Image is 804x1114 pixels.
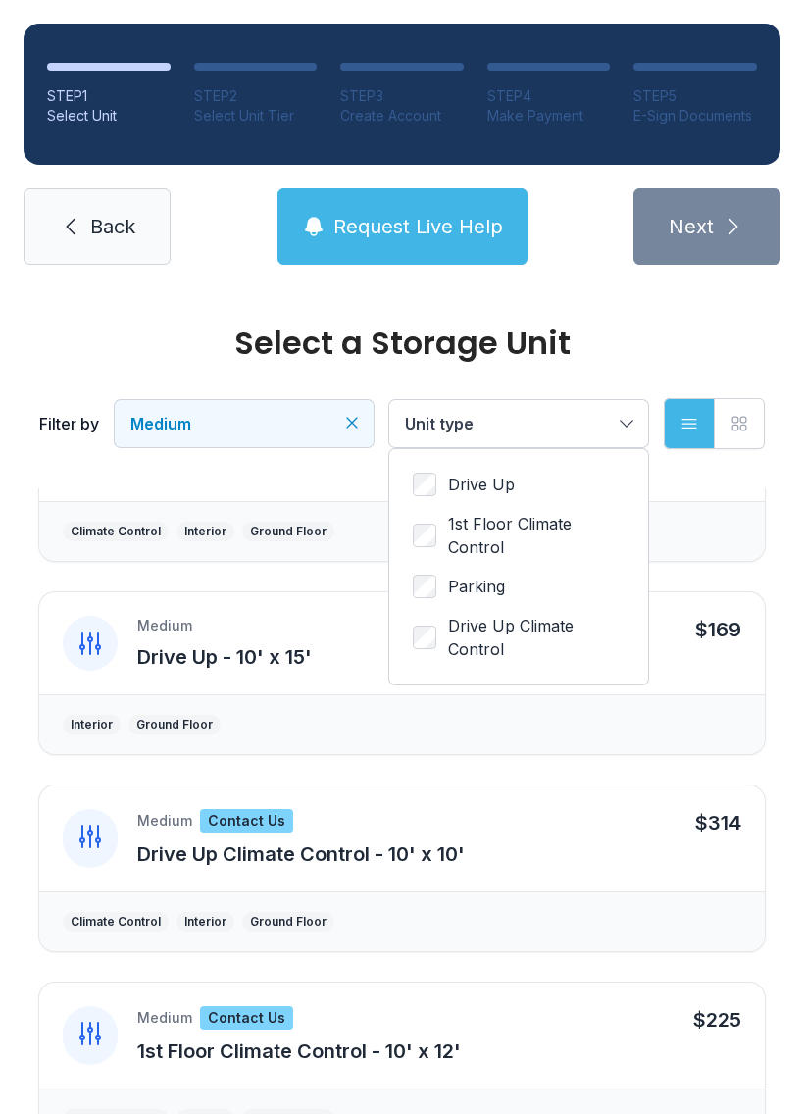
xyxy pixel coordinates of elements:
input: Drive Up [413,473,436,496]
div: Medium [137,811,192,831]
div: Ground Floor [136,717,213,733]
span: Drive Up - 10' x 15' [137,645,312,669]
input: Drive Up Climate Control [413,626,436,649]
div: E-Sign Documents [633,106,757,126]
div: Select Unit Tier [194,106,318,126]
span: 1st Floor Climate Control [448,512,625,559]
div: Ground Floor [250,914,327,930]
input: 1st Floor Climate Control [413,524,436,547]
div: Contact Us [200,809,293,833]
div: Select Unit [47,106,171,126]
div: STEP 4 [487,86,611,106]
div: Ground Floor [250,524,327,539]
div: $225 [693,1006,741,1034]
span: Unit type [405,414,474,433]
button: Unit type [389,400,648,447]
div: Climate Control [71,914,161,930]
span: Drive Up Climate Control - 10' x 10' [137,842,465,866]
button: Drive Up Climate Control - 10' x 10' [137,840,465,868]
span: Back [90,213,135,240]
div: Filter by [39,412,99,435]
div: Medium [137,616,192,635]
span: Drive Up [448,473,515,496]
div: STEP 2 [194,86,318,106]
div: Interior [184,524,226,539]
div: Interior [184,914,226,930]
input: Parking [413,575,436,598]
div: STEP 1 [47,86,171,106]
span: Request Live Help [333,213,503,240]
div: Climate Control [71,524,161,539]
div: Make Payment [487,106,611,126]
div: Medium [137,1008,192,1028]
span: Medium [130,414,191,433]
span: Drive Up Climate Control [448,614,625,661]
button: Medium [115,400,374,447]
div: Contact Us [200,1006,293,1030]
div: Interior [71,717,113,733]
button: Drive Up - 10' x 15' [137,643,312,671]
div: $314 [695,809,741,836]
div: $169 [695,616,741,643]
span: Next [669,213,714,240]
div: Select a Storage Unit [39,328,765,359]
span: Parking [448,575,505,598]
div: STEP 3 [340,86,464,106]
button: Clear filters [342,413,362,432]
span: 1st Floor Climate Control - 10' x 12' [137,1039,461,1063]
button: 1st Floor Climate Control - 10' x 12' [137,1038,461,1065]
div: Create Account [340,106,464,126]
div: STEP 5 [633,86,757,106]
